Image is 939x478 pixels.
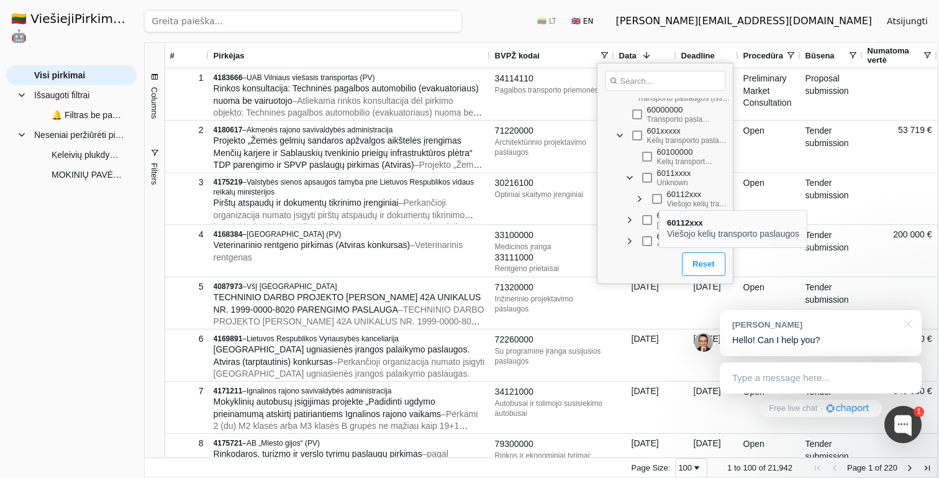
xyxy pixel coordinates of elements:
[214,397,442,419] span: Mokyklinių autobusų įsigijimas projekte „Padidinti ugdymo prieinamumą atskirtį patiriantiems Igna...
[495,334,609,346] div: 72260000
[847,463,866,472] span: Page
[495,229,609,242] div: 33100000
[632,463,671,472] div: Page Size:
[805,51,835,60] span: Būsena
[676,382,738,433] div: [DATE]
[170,330,204,348] div: 6
[495,125,609,137] div: 71220000
[727,463,732,472] span: 1
[875,463,882,472] span: of
[214,292,481,315] span: TECHNINIO DARBO PROJEKTO [PERSON_NAME] 42A UNIKALUS NR. 1999-0000-8020 PARENGIMO PASLAUGA
[214,198,399,208] span: Pirštų atspaudų ir dokumentų tikrinimo įrenginiai
[52,106,124,124] span: 🔔 Filtras be pavadinimo
[738,225,801,277] div: Open
[676,329,738,381] div: [DATE]
[214,51,245,60] span: Pirkėjas
[768,463,792,472] span: 21,942
[34,66,85,85] span: Visi pirkimai
[214,125,485,135] div: –
[214,73,243,82] span: 4183666
[732,319,897,331] div: [PERSON_NAME]
[34,86,89,104] span: Išsaugoti filtrai
[214,96,483,240] span: – Atliekama rinkos konsultacija dėl pirkimo objekto: Techninės pagalbos automobilio (evakuatoriau...
[657,168,728,178] div: 6011xxxx
[214,240,463,262] span: – Veterinarinis rentgenas
[170,226,204,244] div: 4
[738,68,801,120] div: Preliminary Market Consultation
[647,114,713,124] div: Transporto paslaugos (išskyrus atliekų išvežimo transportą)
[52,165,124,184] span: MOKINIŲ PAVĖŽĖJIMO PASLAUGA (Atviras konkursas)
[495,242,609,252] div: Medicinos įranga
[830,463,840,473] div: Previous Page
[247,387,391,395] span: Ignalinos rajono savivaldybės administracija
[667,199,730,209] div: Viešojo kelių transporto paslaugos
[801,277,863,329] div: Tender submission
[495,85,609,95] div: Pagalbos transporto priemonės
[247,73,375,82] span: UAB Vilniaus viešasis transportas (PV)
[150,87,159,119] span: Columns
[495,137,609,157] div: Architektūrinio projektavimo paslaugos
[214,305,484,339] span: – TECHNINIO DARBO PROJEKTO [PERSON_NAME] 42A UNIKALUS NR. 1999-0000-8020 PARENGIMO PASLAUGA - 1 K...
[150,163,159,185] span: Filters
[495,398,609,418] div: Autobusai ir tolimojo susisiekimo autobusai
[214,334,243,343] span: 4169891
[214,240,411,250] span: Veterinarinio rentgeno pirkimas (Atviras konkursas)
[801,68,863,120] div: Proposal submission
[214,126,243,134] span: 4180617
[694,333,713,352] img: Jonas
[738,173,801,224] div: Open
[170,51,175,60] span: #
[495,264,609,273] div: Rentgeno prietaisai
[214,136,473,170] span: Projekto „Žemės gelmių sandaros apžvalgos aikštelės įrengimas Menčių karjere ir Sablauskių tvenki...
[615,14,872,29] div: [PERSON_NAME][EMAIL_ADDRESS][DOMAIN_NAME]
[495,451,609,471] div: Rinkos ir ekonominiai tyrimai; apklausos ir statistika
[676,277,738,329] div: [DATE]
[495,346,609,366] div: Su programine įranga susijusios paslaugos
[732,334,909,347] p: Hello! Can I help you?
[495,294,609,314] div: Inžinerinio projektavimo paslaugos
[801,173,863,224] div: Tender submission
[605,71,725,91] input: Search filter values
[734,463,741,472] span: to
[124,11,143,26] strong: .AI
[914,407,924,417] div: 1
[667,190,745,199] div: 60112xxx
[170,173,204,191] div: 3
[214,178,243,186] span: 4175219
[170,434,204,453] div: 8
[34,126,124,144] span: Neseniai peržiūrėti pirkimai
[820,403,823,415] div: ·
[214,344,470,367] span: [GEOGRAPHIC_DATA] ugniasienės įrangos palaikymo paslaugos. Atviras (tarptautinis) konkursas
[675,458,707,478] div: Page Size
[720,362,922,393] div: Type a message here...
[637,93,730,103] div: Transporto paslaugos (išskyrus atliekų išvežimo transportą)
[597,63,733,284] div: Column Filter
[614,329,676,381] div: [DATE]
[657,232,745,241] div: 6013xxxx
[495,73,609,85] div: 34114110
[214,178,474,196] span: Valstybės sienos apsaugos tarnyba prie Lietuvos Respublikos vidaus reikalų ministerijos
[760,400,881,417] a: Free live chat·
[657,211,733,220] div: 6012xxxx
[657,178,713,188] div: Unknown
[214,357,485,379] span: – Perkančioji organizacija numato įsigyti [GEOGRAPHIC_DATA] ugniasienės įrangos palaikymo paslaugas.
[678,463,692,472] div: 100
[247,230,341,239] span: [GEOGRAPHIC_DATA] (PV)
[738,277,801,329] div: Open
[657,157,713,167] div: Kelių transporto paslaugos
[812,463,822,473] div: First Page
[657,220,719,230] div: [PERSON_NAME]
[614,382,676,433] div: [DATE]
[681,51,715,60] span: Deadline
[801,225,863,277] div: Tender submission
[170,278,204,296] div: 5
[144,10,462,32] input: Greita paieška...
[759,463,766,472] span: of
[801,121,863,172] div: Tender submission
[495,386,609,398] div: 34121000
[214,438,485,448] div: –
[214,83,479,106] span: Rinkos konsultacija: Techninės pagalbos automobilio (evakuatoriaus) nuoma be vairuotojo
[214,230,243,239] span: 4168384
[247,126,392,134] span: Akmenės rajono savivaldybės administracija
[884,463,897,472] span: 220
